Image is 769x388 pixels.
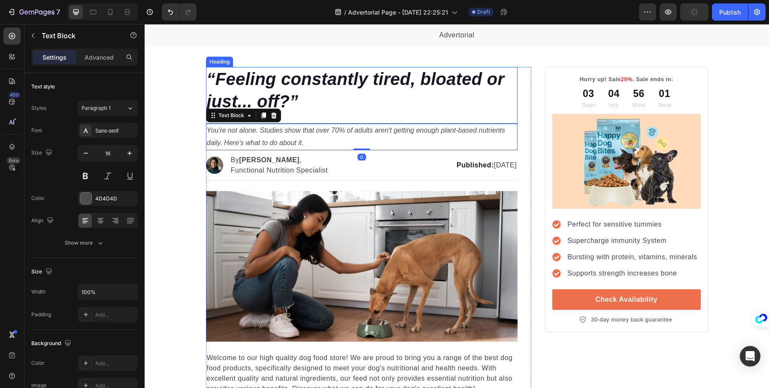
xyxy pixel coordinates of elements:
span: Paragraph 1 [82,104,111,112]
div: Show more [65,239,105,247]
div: Align [31,215,55,227]
p: Mins [488,77,500,85]
p: Supercharge immunity System [423,212,552,222]
button: Show more [31,235,138,251]
div: Background [31,338,73,349]
p: Days [437,77,451,85]
strong: [PERSON_NAME] [94,132,155,139]
div: Open Intercom Messenger [740,346,760,367]
p: By , Functional Nutrition Specialist [86,131,185,152]
div: Size [31,266,54,278]
p: 30-day money back guarantee [446,291,527,300]
div: Width [31,288,45,296]
div: Sans-serif [95,127,136,135]
input: Auto [78,284,137,300]
img: 495611768014373769-98a09d72-cc04-4af0-a217-db045d9ab775.png [408,90,556,185]
div: Add... [95,360,136,367]
div: Beta [6,157,21,164]
div: Text style [31,83,55,91]
span: 20% [476,52,488,58]
div: Undo/Redo [162,3,197,21]
p: Text Block [42,30,115,41]
button: Publish [712,3,748,21]
button: 7 [3,3,64,21]
span: Advertorial Page - [DATE] 22:25:21 [348,8,448,17]
div: Font [31,127,42,134]
img: 495611768014373769-1d8ab5cd-34d1-43cc-ab47-08c6e231f190.png [61,133,79,150]
div: Color [31,194,45,202]
div: 450 [8,91,21,98]
div: Padding [31,311,51,318]
div: Size [31,147,54,159]
div: Check Availability [451,270,513,281]
div: 04 [463,62,475,77]
div: Publish [719,8,741,17]
div: 01 [513,62,527,77]
p: Welcome to our high quality dog food store! We are proud to bring you a range of the best dog foo... [62,329,372,370]
div: Rich Text Editor. Editing area: main [85,130,185,152]
button: Paragraph 1 [78,100,138,116]
img: 495611768014373769-f7bb4203-821d-455e-8cc2-2dfc57dfeff0.jpg [61,167,373,318]
div: Rich Text Editor. Editing area: main [61,328,373,371]
div: Add... [95,311,136,319]
span: / [344,8,346,17]
p: Hurry up! Sale . Sale ends in: [409,51,555,60]
div: 0 [213,130,221,136]
div: 4D4D4D [95,195,136,203]
p: Secs [513,77,527,85]
iframe: Design area [145,24,769,388]
a: Check Availability [408,265,556,286]
p: Bursting with protein, vitamins, minerals [423,228,552,238]
p: Hrs [463,77,475,85]
p: Advanced [85,53,114,62]
p: 7 [56,7,60,17]
div: 56 [488,62,500,77]
div: Styles [31,104,46,112]
p: Perfect for sensitive tummies [423,195,552,206]
p: [DATE] [200,136,372,146]
strong: Published: [312,137,349,145]
div: Rich Text Editor. Editing area: main [199,135,373,147]
p: Settings [42,53,67,62]
p: Supports strength increases bone [423,244,552,255]
span: Draft [477,8,490,16]
div: Color [31,359,45,367]
div: 03 [437,62,451,77]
